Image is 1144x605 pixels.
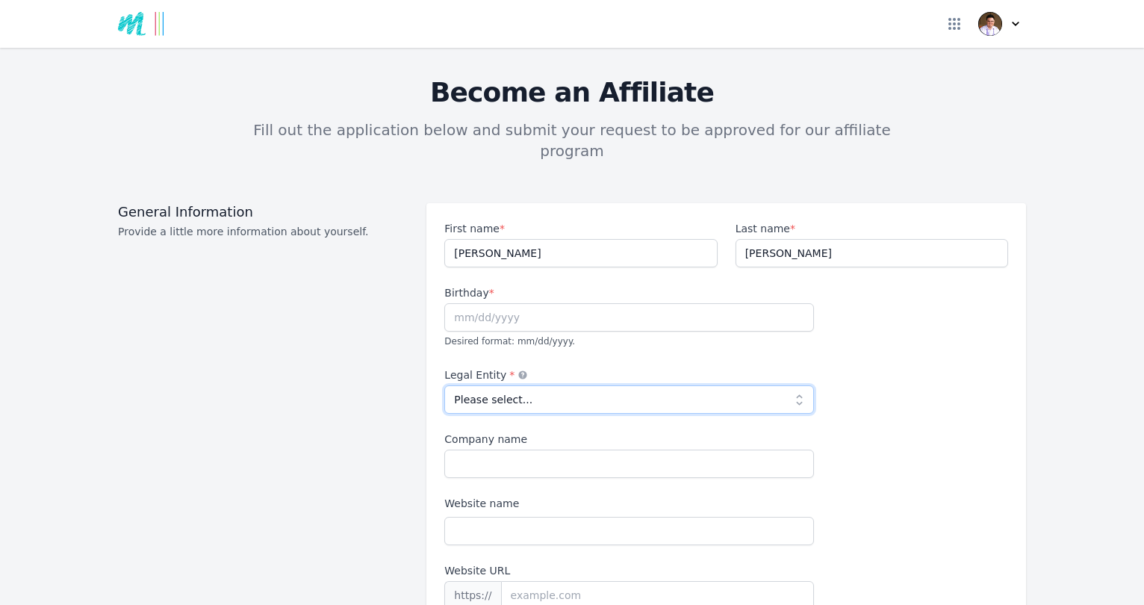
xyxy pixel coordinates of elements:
span: Desired format: mm/dd/yyyy. [444,336,575,347]
label: Legal Entity [444,367,814,382]
h3: General Information [118,203,408,221]
label: Website name [444,496,814,511]
label: Website URL [444,563,814,578]
h3: Become an Affiliate [118,78,1026,108]
label: Company name [444,432,814,447]
input: mm/dd/yyyy [444,303,814,332]
p: Fill out the application below and submit your request to be approved for our affiliate program [237,120,907,161]
label: Birthday [444,285,814,300]
label: First name [444,221,717,236]
label: Last name [736,221,1008,236]
p: Provide a little more information about yourself. [118,224,408,239]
